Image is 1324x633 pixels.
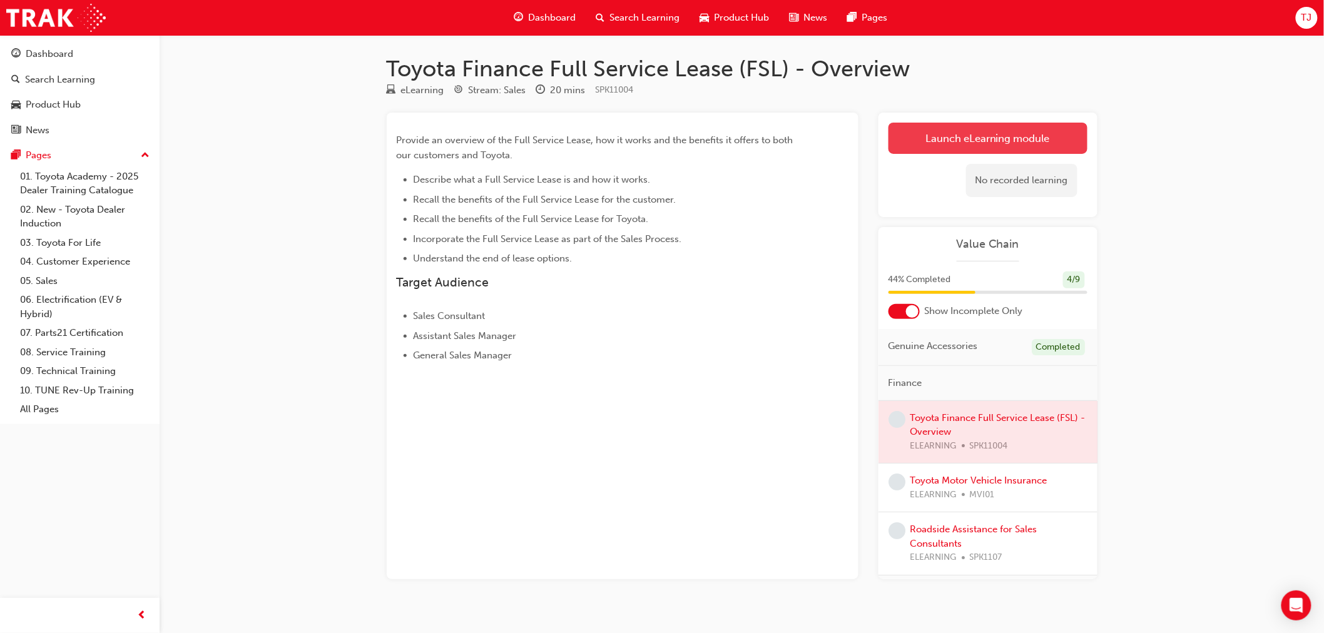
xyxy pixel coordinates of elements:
div: Stream: Sales [469,83,526,98]
span: guage-icon [11,49,21,60]
div: Stream [454,83,526,98]
a: car-iconProduct Hub [690,5,780,31]
span: prev-icon [138,608,147,624]
div: Pages [26,148,51,163]
img: Trak [6,4,106,32]
a: Product Hub [5,93,155,116]
a: 01. Toyota Academy - 2025 Dealer Training Catalogue [15,167,155,200]
a: 07. Parts21 Certification [15,323,155,343]
div: Product Hub [26,98,81,112]
span: Search Learning [610,11,680,25]
span: Finance [889,376,922,390]
span: Genuine Accessories [889,339,978,353]
span: search-icon [11,74,20,86]
span: learningRecordVerb_NONE-icon [889,411,905,428]
span: News [804,11,828,25]
span: 44 % Completed [889,273,951,287]
span: Dashboard [529,11,576,25]
span: guage-icon [514,10,524,26]
span: news-icon [11,125,21,136]
span: Sales Consultant [414,310,486,322]
a: 02. New - Toyota Dealer Induction [15,200,155,233]
span: car-icon [700,10,710,26]
button: DashboardSearch LearningProduct HubNews [5,40,155,144]
span: TJ [1301,11,1312,25]
div: Search Learning [25,73,95,87]
div: 20 mins [551,83,586,98]
span: Incorporate the Full Service Lease as part of the Sales Process. [414,233,682,245]
span: Learning resource code [596,84,634,95]
span: Provide an overview of the Full Service Lease, how it works and the benefits it offers to both ou... [397,134,796,161]
button: Pages [5,144,155,167]
a: Launch eLearning module [889,123,1087,154]
a: 09. Technical Training [15,362,155,381]
span: Show Incomplete Only [925,304,1023,318]
span: Product Hub [715,11,770,25]
div: Completed [1032,339,1085,356]
div: eLearning [401,83,444,98]
span: learningRecordVerb_NONE-icon [889,473,905,490]
span: learningResourceType_ELEARNING-icon [387,85,396,96]
span: Recall the benefits of the Full Service Lease for Toyota. [414,213,649,225]
a: 08. Service Training [15,343,155,362]
span: Recall the benefits of the Full Service Lease for the customer. [414,194,676,205]
span: target-icon [454,85,464,96]
span: news-icon [790,10,799,26]
span: search-icon [596,10,605,26]
a: Search Learning [5,68,155,91]
span: Pages [862,11,888,25]
button: TJ [1296,7,1318,29]
a: All Pages [15,400,155,419]
div: Type [387,83,444,98]
a: news-iconNews [780,5,838,31]
span: MVI01 [970,488,995,502]
a: News [5,119,155,142]
span: clock-icon [536,85,546,96]
a: pages-iconPages [838,5,898,31]
span: Understand the end of lease options. [414,253,573,264]
span: learningRecordVerb_NONE-icon [889,522,905,539]
a: 03. Toyota For Life [15,233,155,253]
a: 06. Electrification (EV & Hybrid) [15,290,155,323]
a: guage-iconDashboard [504,5,586,31]
a: 10. TUNE Rev-Up Training [15,381,155,400]
span: Describe what a Full Service Lease is and how it works. [414,174,651,185]
div: No recorded learning [966,164,1077,197]
span: SPK1107 [970,550,1002,565]
a: Dashboard [5,43,155,66]
span: ELEARNING [910,550,957,565]
span: Assistant Sales Manager [414,330,517,342]
span: pages-icon [848,10,857,26]
a: 05. Sales [15,271,155,291]
a: Value Chain [889,237,1087,251]
div: Duration [536,83,586,98]
span: pages-icon [11,150,21,161]
div: Open Intercom Messenger [1281,590,1311,620]
a: Roadside Assistance for Sales Consultants [910,524,1037,549]
span: ELEARNING [910,488,957,502]
h1: Toyota Finance Full Service Lease (FSL) - Overview [387,55,1097,83]
div: 4 / 9 [1063,271,1085,288]
a: 04. Customer Experience [15,252,155,271]
a: Toyota Motor Vehicle Insurance [910,475,1047,486]
div: Dashboard [26,47,73,61]
span: car-icon [11,99,21,111]
span: up-icon [141,148,150,164]
div: News [26,123,49,138]
span: General Sales Manager [414,350,512,361]
span: Target Audience [397,275,489,290]
a: search-iconSearch Learning [586,5,690,31]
